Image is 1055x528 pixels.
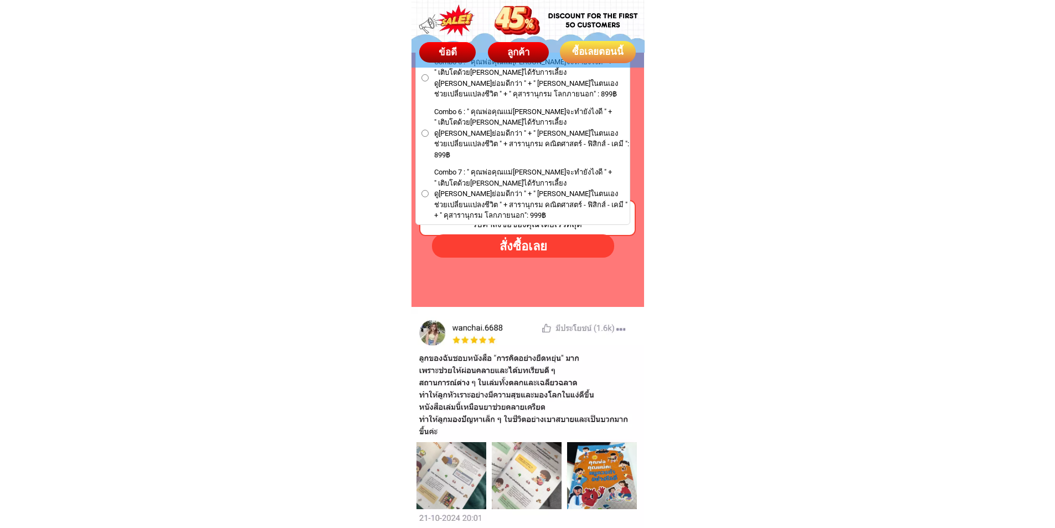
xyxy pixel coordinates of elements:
input: Combo 6 : " คุณพ่อคุณแม่[PERSON_NAME]จะทำยังไงดี " +" เติบโตด้วย[PERSON_NAME]ได้รับการเลี้ยงดู[PE... [421,130,429,137]
div: ซื้อเลยตอนนี้ [559,45,636,59]
span: Combo 7 : " คุณพ่อคุณแม่[PERSON_NAME]จะทำยังไงดี " + " เติบโตด้วย[PERSON_NAME]ได้รับการเลี้ยงดู[P... [434,167,630,221]
div: สั่งซื้อเลย [431,237,615,255]
span: ข้อดี [438,47,456,58]
input: Combo 7 : " คุณพ่อคุณแม่[PERSON_NAME]จะทำยังไงดี " +" เติบโตด้วย[PERSON_NAME]ได้รับการเลี้ยงดู[PE... [421,190,429,197]
span: Combo 5 : " คุณพ่อคุณแม่[PERSON_NAME]จะทำยังไงดี " + " เติบโตด้วย[PERSON_NAME]ได้รับการเลี้ยงดู[P... [434,57,630,100]
input: Combo 5 : " คุณพ่อคุณแม่[PERSON_NAME]จะทำยังไงดี " +" เติบโตด้วย[PERSON_NAME]ได้รับการเลี้ยงดู[PE... [421,74,429,81]
span: Combo 6 : " คุณพ่อคุณแม่[PERSON_NAME]จะทำยังไงดี " + " เติบโตด้วย[PERSON_NAME]ได้รับการเลี้ยงดู[P... [434,106,630,161]
div: ลูกค้า [487,45,549,60]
